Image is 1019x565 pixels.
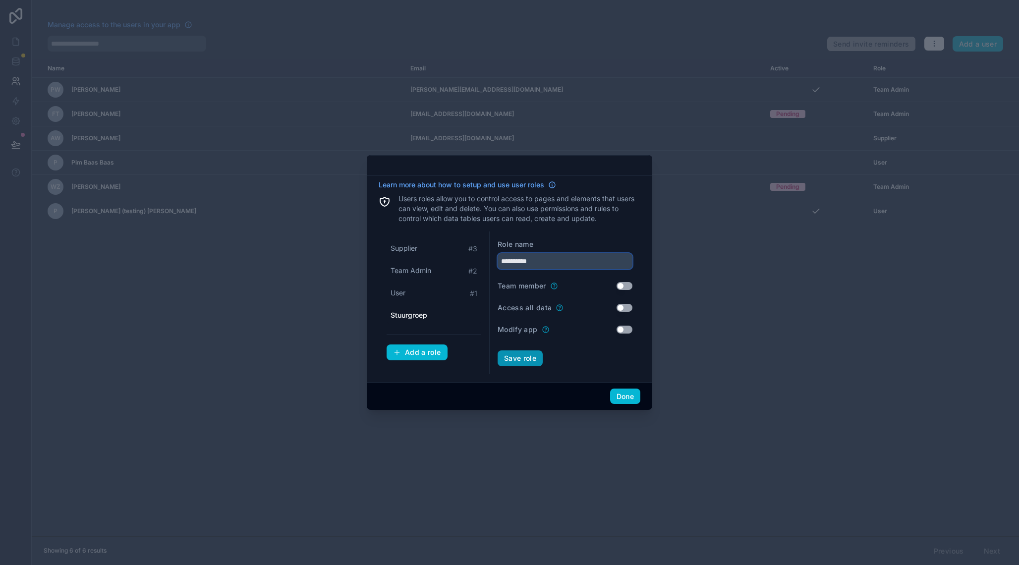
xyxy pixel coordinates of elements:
[498,325,538,335] label: Modify app
[498,350,543,366] button: Save role
[468,266,477,276] span: # 2
[379,180,556,190] a: Learn more about how to setup and use user roles
[379,180,544,190] span: Learn more about how to setup and use user roles
[391,310,427,320] span: Stuurgroep
[398,194,640,224] p: Users roles allow you to control access to pages and elements that users can view, edit and delet...
[387,344,448,360] button: Add a role
[610,389,640,404] button: Done
[391,288,405,298] span: User
[498,239,533,249] label: Role name
[391,243,417,253] span: Supplier
[391,266,431,276] span: Team Admin
[498,281,546,291] label: Team member
[468,244,477,254] span: # 3
[470,288,477,298] span: # 1
[498,303,552,313] label: Access all data
[393,348,441,357] div: Add a role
